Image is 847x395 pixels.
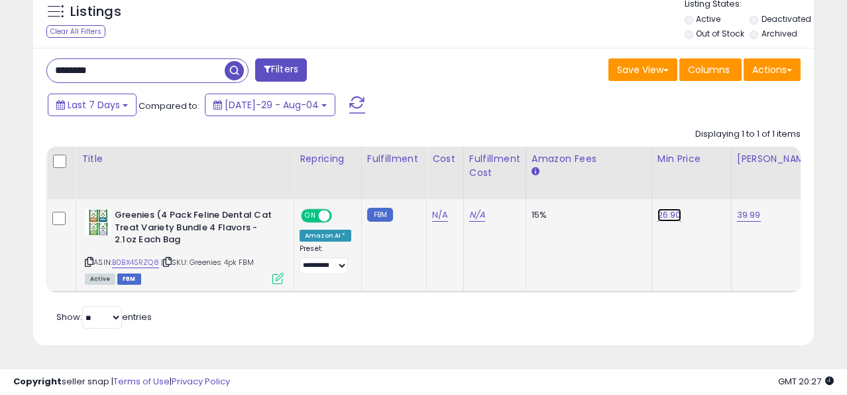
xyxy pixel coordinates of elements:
div: Displaying 1 to 1 of 1 items [695,128,801,141]
span: Columns [688,63,730,76]
img: 512blsSHE1L._SL40_.jpg [85,209,111,236]
span: Show: entries [56,311,152,323]
span: | SKU: Greenies 4pk FBM [161,257,254,268]
small: Amazon Fees. [532,166,539,178]
a: Privacy Policy [172,375,230,388]
button: Actions [744,58,801,81]
div: Fulfillment Cost [469,152,520,180]
div: Fulfillment [367,152,421,166]
label: Archived [762,28,797,39]
div: ASIN: [85,209,284,283]
span: 2025-08-12 20:27 GMT [778,375,834,388]
a: Terms of Use [113,375,170,388]
label: Deactivated [762,13,811,25]
label: Active [696,13,720,25]
span: FBM [117,274,141,285]
span: Last 7 Days [68,98,120,112]
strong: Copyright [13,375,62,388]
span: ON [302,210,319,222]
div: seller snap | | [13,376,230,388]
button: Filters [255,58,307,82]
div: [PERSON_NAME] [737,152,816,166]
button: Save View [608,58,677,81]
div: 15% [532,209,642,221]
button: Columns [679,58,742,81]
b: Greenies (4 Pack Feline Dental Cat Treat Variety Bundle 4 Flavors - 2.1oz Each Bag [115,209,276,250]
div: Amazon AI * [300,230,351,242]
span: All listings currently available for purchase on Amazon [85,274,115,285]
a: B0BX4SRZQ8 [112,257,159,268]
div: Repricing [300,152,356,166]
a: 39.99 [737,208,761,222]
span: Compared to: [139,100,199,112]
div: Clear All Filters [46,25,105,38]
span: [DATE]-29 - Aug-04 [225,98,319,112]
h5: Listings [70,3,121,21]
small: FBM [367,208,393,222]
div: Title [82,152,288,166]
button: Last 7 Days [48,94,137,116]
div: Amazon Fees [532,152,646,166]
a: N/A [469,208,485,222]
a: N/A [432,208,448,222]
div: Cost [432,152,458,166]
span: OFF [330,210,351,222]
a: 26.90 [657,208,681,222]
label: Out of Stock [696,28,744,39]
div: Preset: [300,244,351,274]
div: Min Price [657,152,726,166]
button: [DATE]-29 - Aug-04 [205,94,335,116]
